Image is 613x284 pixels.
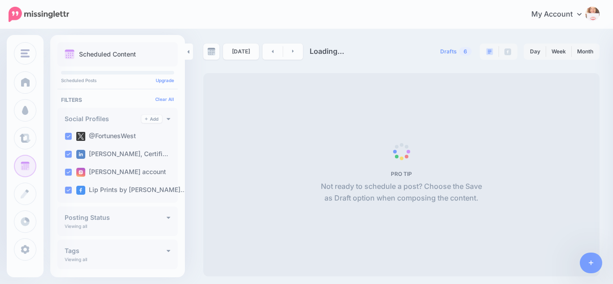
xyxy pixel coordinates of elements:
img: facebook-grey-square.png [504,48,511,55]
h5: PRO TIP [317,170,486,177]
h4: Posting Status [65,214,166,221]
a: My Account [522,4,600,26]
h4: Social Profiles [65,116,141,122]
img: facebook-square.png [76,186,85,195]
a: Upgrade [156,78,174,83]
label: [PERSON_NAME] account [76,168,166,177]
img: menu.png [21,49,30,57]
label: @FortunesWest [76,132,136,141]
span: Loading... [310,47,344,56]
img: calendar-grey-darker.png [207,48,215,56]
a: Day [525,44,546,59]
span: Drafts [440,49,457,54]
p: Scheduled Content [79,51,136,57]
a: Week [546,44,571,59]
img: paragraph-boxed.png [486,48,493,55]
h4: Tags [65,248,166,254]
a: Clear All [155,96,174,102]
img: Missinglettr [9,7,69,22]
h4: Filters [61,96,174,103]
p: Viewing all [65,257,87,262]
a: Add [141,115,162,123]
a: Drafts6 [435,44,477,60]
img: linkedin-square.png [76,150,85,159]
span: 6 [459,47,472,56]
label: Lip Prints by [PERSON_NAME]… [76,186,186,195]
p: Viewing all [65,223,87,229]
p: Scheduled Posts [61,78,174,83]
img: instagram-square.png [76,168,85,177]
img: twitter-square.png [76,132,85,141]
a: [DATE] [223,44,259,60]
a: Month [572,44,599,59]
label: [PERSON_NAME], Certifi… [76,150,168,159]
p: Not ready to schedule a post? Choose the Save as Draft option when composing the content. [317,181,486,204]
img: calendar.png [65,49,74,59]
